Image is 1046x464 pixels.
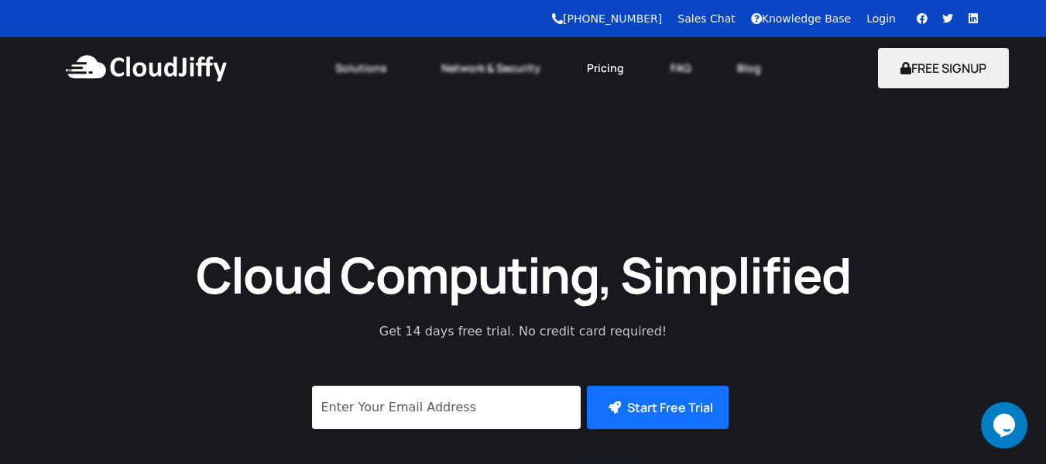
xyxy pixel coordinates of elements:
button: FREE SIGNUP [878,48,1009,88]
a: Pricing [564,51,647,85]
input: Enter Your Email Address [312,386,581,429]
a: FAQ [647,51,714,85]
a: Network & Security [418,51,564,85]
a: FREE SIGNUP [878,60,1009,77]
a: Login [866,12,896,25]
iframe: chat widget [981,402,1031,449]
h1: Cloud Computing, Simplified [175,242,872,307]
a: Knowledge Base [751,12,852,25]
a: Solutions [312,51,418,85]
a: Sales Chat [677,12,735,25]
a: [PHONE_NUMBER] [552,12,662,25]
p: Get 14 days free trial. No credit card required! [310,322,736,341]
button: Start Free Trial [587,386,729,429]
a: Blog [714,51,784,85]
